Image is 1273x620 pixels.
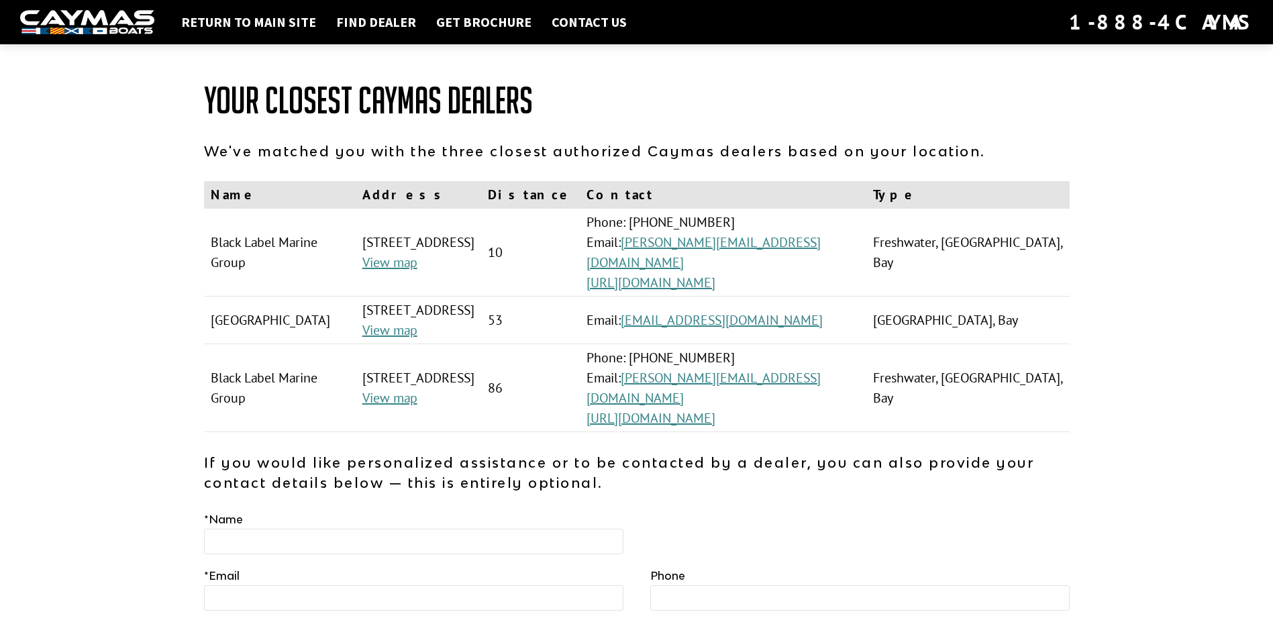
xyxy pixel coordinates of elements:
[1069,7,1253,37] div: 1-888-4CAYMAS
[580,297,867,344] td: Email:
[866,209,1069,297] td: Freshwater, [GEOGRAPHIC_DATA], Bay
[362,254,417,271] a: View map
[621,311,823,329] a: [EMAIL_ADDRESS][DOMAIN_NAME]
[356,297,481,344] td: [STREET_ADDRESS]
[204,568,240,584] label: Email
[429,13,538,31] a: Get Brochure
[204,452,1070,493] p: If you would like personalized assistance or to be contacted by a dealer, you can also provide yo...
[580,181,867,209] th: Contact
[356,181,481,209] th: Address
[204,511,243,527] label: Name
[356,344,481,432] td: [STREET_ADDRESS]
[481,344,580,432] td: 86
[587,369,821,407] a: [PERSON_NAME][EMAIL_ADDRESS][DOMAIN_NAME]
[204,297,356,344] td: [GEOGRAPHIC_DATA]
[204,181,356,209] th: Name
[204,141,1070,161] p: We've matched you with the three closest authorized Caymas dealers based on your location.
[580,209,867,297] td: Phone: [PHONE_NUMBER] Email:
[866,181,1069,209] th: Type
[587,234,821,271] a: [PERSON_NAME][EMAIL_ADDRESS][DOMAIN_NAME]
[204,81,1070,121] h1: Your Closest Caymas Dealers
[204,209,356,297] td: Black Label Marine Group
[545,13,633,31] a: Contact Us
[20,10,154,35] img: white-logo-c9c8dbefe5ff5ceceb0f0178aa75bf4bb51f6bca0971e226c86eb53dfe498488.png
[174,13,323,31] a: Return to main site
[356,209,481,297] td: [STREET_ADDRESS]
[481,297,580,344] td: 53
[362,321,417,339] a: View map
[329,13,423,31] a: Find Dealer
[866,297,1069,344] td: [GEOGRAPHIC_DATA], Bay
[204,344,356,432] td: Black Label Marine Group
[650,568,685,584] label: Phone
[481,181,580,209] th: Distance
[362,389,417,407] a: View map
[587,274,715,291] a: [URL][DOMAIN_NAME]
[580,344,867,432] td: Phone: [PHONE_NUMBER] Email:
[587,409,715,427] a: [URL][DOMAIN_NAME]
[481,209,580,297] td: 10
[866,344,1069,432] td: Freshwater, [GEOGRAPHIC_DATA], Bay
